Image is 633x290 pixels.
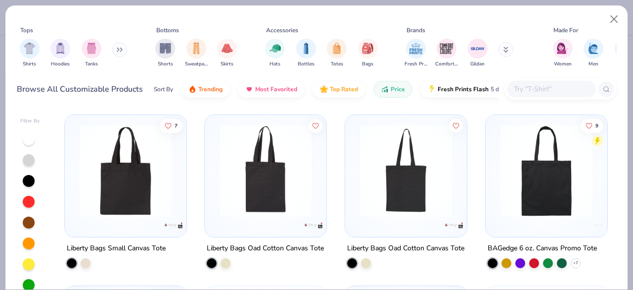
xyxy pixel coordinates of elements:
[215,125,316,217] img: 023b2e3e-e657-4517-9626-d9b1eed8d70c
[155,39,175,68] button: filter button
[67,242,166,255] div: Liberty Bags Small Canvas Tote
[331,43,342,54] img: Totes Image
[298,60,315,68] span: Bottles
[554,60,572,68] span: Women
[185,60,208,68] span: Sweatpants
[496,125,597,217] img: 27b5c7c3-e969-429a-aedd-a97ddab816ce
[175,123,178,128] span: 7
[238,81,305,98] button: Most Favorited
[75,125,177,217] img: 119f3be6-5c8d-4dec-a817-4e77bf7f5439
[330,85,358,93] span: Top Rated
[327,39,347,68] div: filter for Totes
[207,242,324,255] div: Liberty Bags Oad Cotton Canvas Tote
[265,39,285,68] button: filter button
[85,60,98,68] span: Tanks
[160,118,182,132] button: Like
[155,39,175,68] div: filter for Shorts
[86,43,97,54] img: Tanks Image
[468,39,488,68] div: filter for Gildan
[355,125,457,217] img: a7608796-320d-4956-a187-f66b2e1ba5bf
[553,26,578,35] div: Made For
[584,39,603,68] div: filter for Men
[176,125,278,217] img: e2041836-cfb6-4b61-8983-5f481d7daa73
[313,81,365,98] button: Top Rated
[439,41,454,56] img: Comfort Colors Image
[217,39,237,68] div: filter for Skirts
[296,39,316,68] button: filter button
[331,60,343,68] span: Totes
[435,39,458,68] div: filter for Comfort Colors
[296,39,316,68] div: filter for Bottles
[405,39,427,68] button: filter button
[327,39,347,68] button: filter button
[513,83,589,95] input: Try "T-Shirt"
[82,39,101,68] button: filter button
[185,39,208,68] div: filter for Sweatpants
[605,10,624,29] button: Close
[449,118,463,132] button: Like
[191,43,202,54] img: Sweatpants Image
[309,118,323,132] button: Like
[301,43,312,54] img: Bottles Image
[23,60,36,68] span: Shirts
[265,39,285,68] div: filter for Hats
[51,60,70,68] span: Hoodies
[20,117,40,125] div: Filter By
[20,26,33,35] div: Tops
[55,43,66,54] img: Hoodies Image
[221,60,233,68] span: Skirts
[435,60,458,68] span: Comfort Colors
[585,216,604,235] img: BAGedge logo
[217,39,237,68] button: filter button
[362,60,373,68] span: Bags
[266,26,298,35] div: Accessories
[255,85,297,93] span: Most Favorited
[391,85,405,93] span: Price
[358,39,378,68] button: filter button
[407,26,425,35] div: Brands
[185,39,208,68] button: filter button
[304,216,323,235] img: Liberty Bags logo
[435,39,458,68] button: filter button
[588,60,598,68] span: Men
[405,60,427,68] span: Fresh Prints
[557,43,568,54] img: Women Image
[584,39,603,68] button: filter button
[470,60,485,68] span: Gildan
[270,43,281,54] img: Hats Image
[373,81,412,98] button: Price
[50,39,70,68] div: filter for Hoodies
[581,118,603,132] button: Like
[245,85,253,93] img: most_fav.gif
[17,83,143,95] div: Browse All Customizable Products
[420,81,535,98] button: Fresh Prints Flash5 day delivery
[444,216,464,235] img: Liberty Bags logo
[270,60,280,68] span: Hats
[362,43,373,54] img: Bags Image
[553,39,573,68] div: filter for Women
[82,39,101,68] div: filter for Tanks
[553,39,573,68] button: filter button
[428,85,436,93] img: flash.gif
[163,216,183,235] img: Liberty Bags logo
[588,43,599,54] img: Men Image
[50,39,70,68] button: filter button
[438,85,489,93] span: Fresh Prints Flash
[160,43,171,54] img: Shorts Image
[20,39,40,68] button: filter button
[320,85,328,93] img: TopRated.gif
[181,81,230,98] button: Trending
[156,26,179,35] div: Bottoms
[24,43,35,54] img: Shirts Image
[222,43,233,54] img: Skirts Image
[198,85,223,93] span: Trending
[20,39,40,68] div: filter for Shirts
[573,260,578,266] span: + 7
[158,60,173,68] span: Shorts
[595,123,598,128] span: 9
[405,39,427,68] div: filter for Fresh Prints
[188,85,196,93] img: trending.gif
[347,242,464,255] div: Liberty Bags Oad Cotton Canvas Tote
[468,39,488,68] button: filter button
[488,242,597,255] div: BAGedge 6 oz. Canvas Promo Tote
